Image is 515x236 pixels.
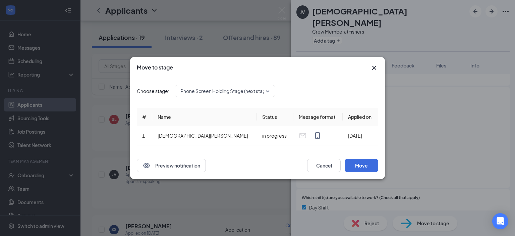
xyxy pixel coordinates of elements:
h3: Move to stage [137,64,173,71]
svg: Cross [370,64,378,72]
td: in progress [257,126,293,145]
button: Cancel [307,159,341,172]
th: # [137,108,152,126]
span: 1 [142,133,145,139]
td: [DEMOGRAPHIC_DATA][PERSON_NAME] [152,126,257,145]
button: Move [345,159,378,172]
th: Status [257,108,293,126]
svg: Email [299,132,307,140]
span: Choose stage: [137,87,169,95]
th: Applied on [343,108,378,126]
svg: Eye [142,161,151,170]
svg: MobileSms [313,132,322,140]
button: EyePreview notification [137,159,206,172]
button: Close [370,64,378,72]
span: Phone Screen Holding Stage (next stage) [180,86,270,96]
th: Message format [293,108,343,126]
td: [DATE] [343,126,378,145]
th: Name [152,108,257,126]
div: Open Intercom Messenger [492,213,508,229]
